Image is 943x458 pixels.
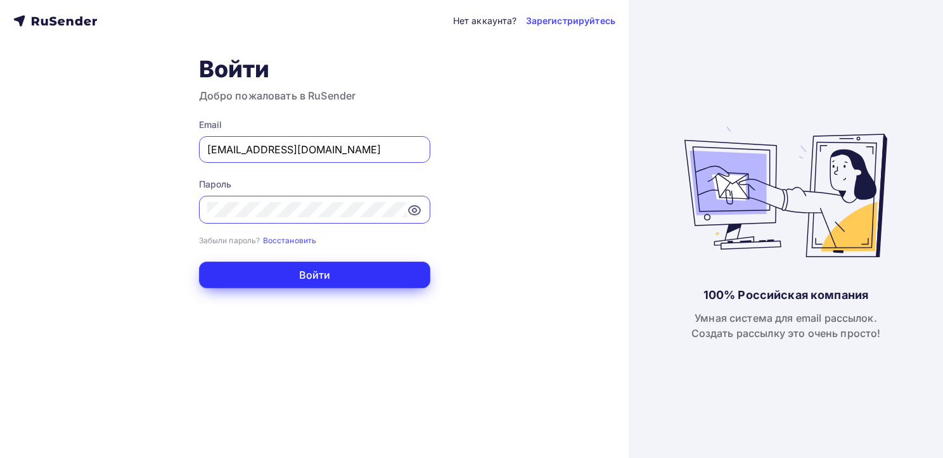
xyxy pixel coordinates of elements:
[207,142,422,157] input: Укажите свой email
[199,178,430,191] div: Пароль
[691,310,881,341] div: Умная система для email рассылок. Создать рассылку это очень просто!
[703,288,868,303] div: 100% Российская компания
[199,262,430,288] button: Войти
[199,88,430,103] h3: Добро пожаловать в RuSender
[263,234,317,245] a: Восстановить
[199,236,260,245] small: Забыли пароль?
[263,236,317,245] small: Восстановить
[199,118,430,131] div: Email
[526,15,615,27] a: Зарегистрируйтесь
[199,55,430,83] h1: Войти
[453,15,517,27] div: Нет аккаунта?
